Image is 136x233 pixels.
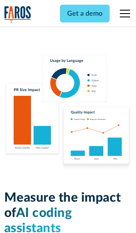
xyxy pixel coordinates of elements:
[60,5,110,22] a: Get a demo
[4,6,31,23] img: Logo of the analytics and reporting company Faros.
[4,54,132,170] img: Charts tracking GitHub Copilot's usage and impact on velocity and quality
[115,3,132,24] div: menu
[4,6,31,23] a: home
